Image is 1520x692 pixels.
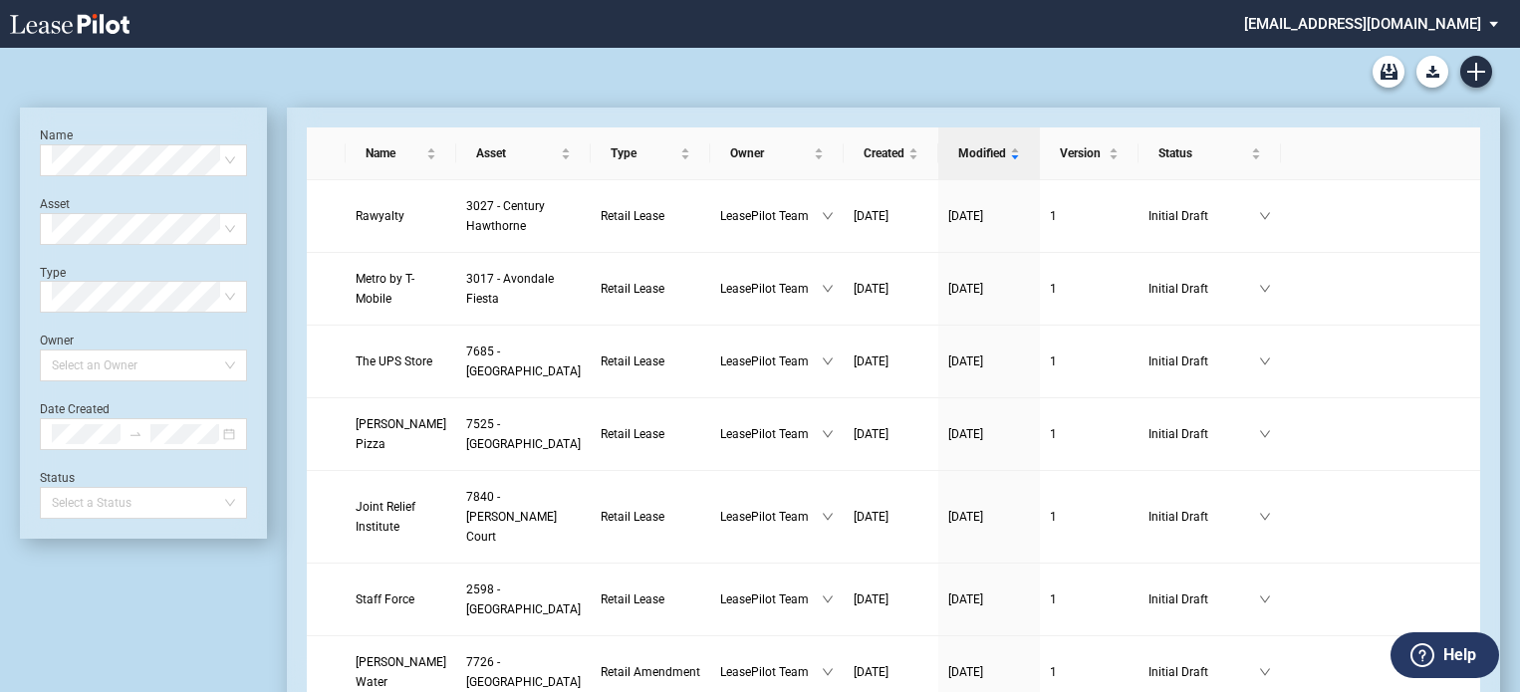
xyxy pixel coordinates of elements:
[1259,666,1271,678] span: down
[1259,210,1271,222] span: down
[40,266,66,280] label: Type
[720,424,822,444] span: LeasePilot Team
[356,272,414,306] span: Metro by T-Mobile
[356,414,446,454] a: [PERSON_NAME] Pizza
[948,351,1030,371] a: [DATE]
[822,593,834,605] span: down
[948,206,1030,226] a: [DATE]
[854,282,888,296] span: [DATE]
[720,507,822,527] span: LeasePilot Team
[720,351,822,371] span: LeasePilot Team
[720,279,822,299] span: LeasePilot Team
[466,490,557,544] span: 7840 - Sanders Court
[128,427,142,441] span: to
[466,272,554,306] span: 3017 - Avondale Fiesta
[1050,665,1057,679] span: 1
[948,279,1030,299] a: [DATE]
[948,209,983,223] span: [DATE]
[128,427,142,441] span: swap-right
[466,345,581,378] span: 7685 - Northview
[466,487,581,547] a: 7840 - [PERSON_NAME] Court
[1050,206,1129,226] a: 1
[1148,662,1259,682] span: Initial Draft
[1050,510,1057,524] span: 1
[356,500,415,534] span: Joint Relief Institute
[601,209,664,223] span: Retail Lease
[356,592,414,606] span: Staff Force
[356,206,446,226] a: Rawyalty
[1060,143,1105,163] span: Version
[1148,279,1259,299] span: Initial Draft
[844,127,938,180] th: Created
[1050,662,1129,682] a: 1
[948,592,983,606] span: [DATE]
[1259,593,1271,605] span: down
[1148,424,1259,444] span: Initial Draft
[356,417,446,451] span: Rosati’s Pizza
[40,197,70,211] label: Asset
[1259,428,1271,440] span: down
[466,417,581,451] span: 7525 - Legacy Village
[466,199,545,233] span: 3027 - Century Hawthorne
[854,665,888,679] span: [DATE]
[40,334,74,347] label: Owner
[854,209,888,223] span: [DATE]
[601,206,700,226] a: Retail Lease
[466,269,581,309] a: 3017 - Avondale Fiesta
[1410,56,1454,88] md-menu: Download Blank Form List
[1148,507,1259,527] span: Initial Draft
[356,652,446,692] a: [PERSON_NAME] Water
[854,424,928,444] a: [DATE]
[1050,209,1057,223] span: 1
[948,424,1030,444] a: [DATE]
[476,143,557,163] span: Asset
[854,354,888,368] span: [DATE]
[1040,127,1139,180] th: Version
[822,428,834,440] span: down
[466,582,581,616] span: 2598 - Watauga Towne Center
[1050,354,1057,368] span: 1
[591,127,710,180] th: Type
[1050,592,1057,606] span: 1
[1050,279,1129,299] a: 1
[601,427,664,441] span: Retail Lease
[854,589,928,609] a: [DATE]
[854,507,928,527] a: [DATE]
[40,471,75,485] label: Status
[938,127,1040,180] th: Modified
[1416,56,1448,88] button: Download Blank Form
[854,279,928,299] a: [DATE]
[366,143,422,163] span: Name
[854,510,888,524] span: [DATE]
[1050,351,1129,371] a: 1
[346,127,456,180] th: Name
[720,589,822,609] span: LeasePilot Team
[1139,127,1281,180] th: Status
[1443,642,1476,668] label: Help
[1050,427,1057,441] span: 1
[601,592,664,606] span: Retail Lease
[466,579,581,619] a: 2598 - [GEOGRAPHIC_DATA]
[601,662,700,682] a: Retail Amendment
[822,283,834,295] span: down
[948,662,1030,682] a: [DATE]
[1148,589,1259,609] span: Initial Draft
[1050,507,1129,527] a: 1
[720,206,822,226] span: LeasePilot Team
[1259,355,1271,367] span: down
[601,354,664,368] span: Retail Lease
[720,662,822,682] span: LeasePilot Team
[601,510,664,524] span: Retail Lease
[1148,206,1259,226] span: Initial Draft
[601,279,700,299] a: Retail Lease
[356,269,446,309] a: Metro by T-Mobile
[854,592,888,606] span: [DATE]
[1373,56,1404,88] a: Archive
[948,354,983,368] span: [DATE]
[466,414,581,454] a: 7525 - [GEOGRAPHIC_DATA]
[710,127,844,180] th: Owner
[854,427,888,441] span: [DATE]
[466,342,581,381] a: 7685 - [GEOGRAPHIC_DATA]
[948,589,1030,609] a: [DATE]
[601,665,700,679] span: Retail Amendment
